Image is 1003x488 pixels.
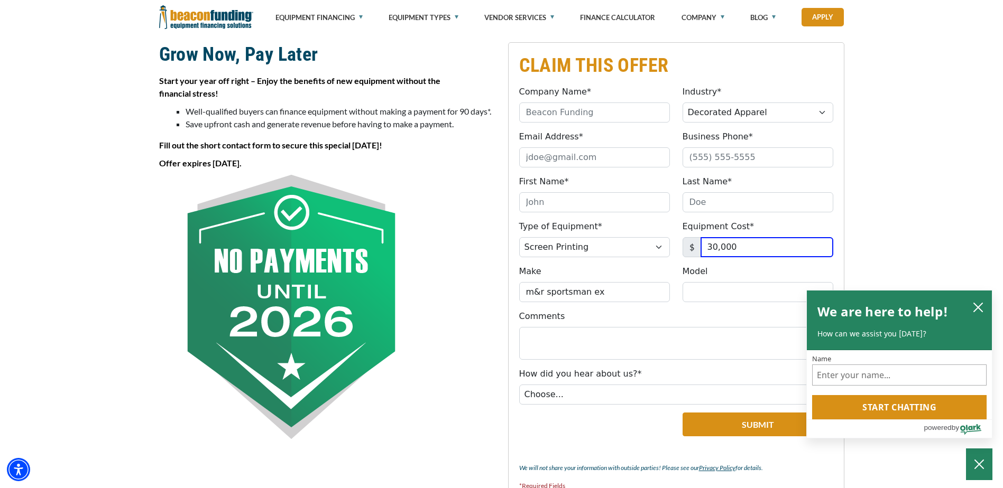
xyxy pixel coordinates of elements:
label: First Name* [519,175,569,188]
strong: Fill out the short contact form to secure this special [DATE]! [159,140,382,150]
span: powered [924,421,951,434]
label: Industry* [683,86,722,98]
p: We will not share your information with outside parties! Please see our for details. [519,462,833,474]
label: Make [519,265,541,278]
label: How did you hear about us?* [519,368,642,380]
strong: Start your year off right – Enjoy the benefits of new equipment without the financial stress! [159,76,440,98]
label: Company Name* [519,86,591,98]
span: $ [683,237,701,257]
h2: CLAIM THIS OFFER [519,53,833,78]
label: Comments [519,310,565,323]
strong: Offer expires [DATE]. [159,158,242,168]
h2: We are here to help! [817,301,948,322]
div: olark chatbox [806,290,992,439]
img: No Payments Until 2026 [159,175,424,439]
h2: Grow Now, Pay Later [159,42,495,67]
button: close chatbox [970,299,987,314]
input: Name [812,364,987,386]
input: Beacon Funding [519,102,670,123]
div: Accessibility Menu [7,458,30,481]
button: Submit [683,412,833,436]
input: John [519,192,670,212]
label: Last Name* [683,175,732,188]
span: by [952,421,959,434]
label: Name [812,355,987,362]
input: jdoe@gmail.com [519,147,670,167]
button: Close Chatbox [966,448,992,480]
label: Model [683,265,708,278]
label: Email Address* [519,130,583,143]
a: Apply [802,8,844,26]
label: Equipment Cost* [683,220,754,233]
label: Type of Equipment* [519,220,602,233]
a: Powered by Olark - open in a new tab [924,420,992,438]
input: Doe [683,192,833,212]
li: Well-qualified buyers can finance equipment without making a payment for 90 days*. [186,105,495,118]
p: How can we assist you [DATE]? [817,329,981,339]
button: Start chatting [812,395,987,419]
label: Business Phone* [683,130,753,143]
a: Privacy Policy [699,464,735,472]
input: 50,000 [701,237,833,257]
li: Save upfront cash and generate revenue before having to make a payment. [186,118,495,130]
input: (555) 555-5555 [683,147,833,167]
iframe: reCAPTCHA [519,412,648,445]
